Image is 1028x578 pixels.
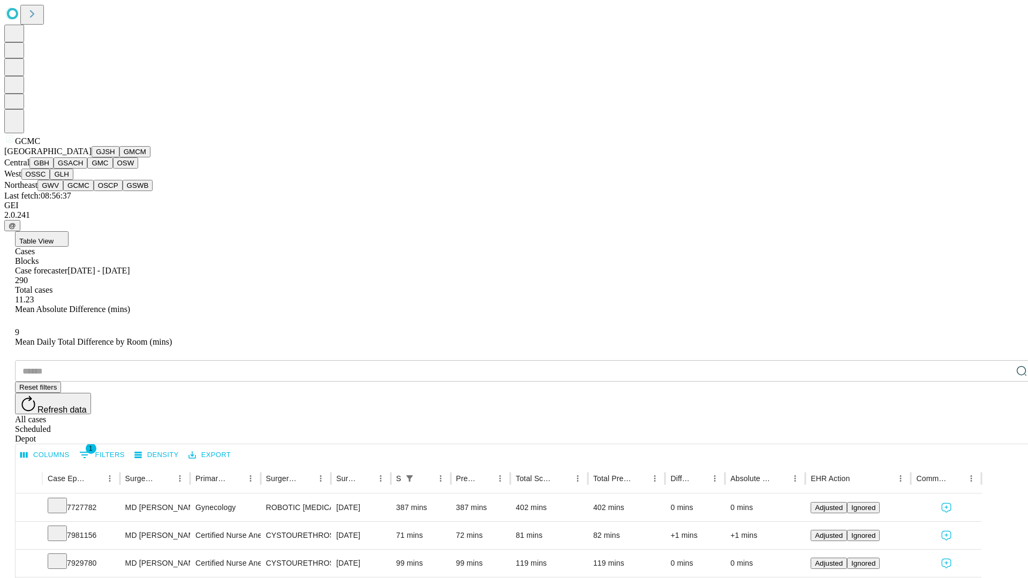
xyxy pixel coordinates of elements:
[670,522,720,549] div: +1 mins
[119,146,150,157] button: GMCM
[632,471,647,486] button: Sort
[15,393,91,414] button: Refresh data
[77,446,127,463] button: Show filters
[916,474,947,483] div: Comments
[266,522,326,549] div: CYSTOURETHROSCOPY [MEDICAL_DATA] WITH [MEDICAL_DATA] AND [MEDICAL_DATA] INSERTION
[358,471,373,486] button: Sort
[87,157,112,169] button: GMC
[102,471,117,486] button: Menu
[132,447,182,463] button: Density
[516,494,583,521] div: 402 mins
[773,471,788,486] button: Sort
[4,220,20,231] button: @
[67,266,130,275] span: [DATE] - [DATE]
[707,471,722,486] button: Menu
[456,474,477,483] div: Predicted In Room Duration
[18,447,72,463] button: Select columns
[811,502,847,513] button: Adjusted
[15,285,52,294] span: Total cases
[396,550,445,577] div: 99 mins
[555,471,570,486] button: Sort
[37,405,87,414] span: Refresh data
[63,180,94,191] button: GCMC
[964,471,979,486] button: Menu
[493,471,508,486] button: Menu
[15,305,130,314] span: Mean Absolute Difference (mins)
[48,494,115,521] div: 7727782
[195,494,255,521] div: Gynecology
[815,504,843,512] span: Adjusted
[949,471,964,486] button: Sort
[54,157,87,169] button: GSACH
[4,191,71,200] span: Last fetch: 08:56:37
[266,474,297,483] div: Surgery Name
[94,180,123,191] button: OSCP
[516,550,583,577] div: 119 mins
[4,158,29,167] span: Central
[266,494,326,521] div: ROBOTIC [MEDICAL_DATA] [MEDICAL_DATA] REMOVAL TUBES AND OVARIES FOR UTERUS 250GM OR LESS
[593,550,660,577] div: 119 mins
[86,443,96,454] span: 1
[815,559,843,567] span: Adjusted
[123,180,153,191] button: GSWB
[893,471,908,486] button: Menu
[730,494,800,521] div: 0 mins
[125,550,185,577] div: MD [PERSON_NAME] [PERSON_NAME] Md
[396,522,445,549] div: 71 mins
[50,169,73,180] button: GLH
[418,471,433,486] button: Sort
[266,550,326,577] div: CYSTOURETHROSCOPY [MEDICAL_DATA] WITH [MEDICAL_DATA] AND [MEDICAL_DATA] INSERTION
[48,474,86,483] div: Case Epic Id
[402,471,417,486] div: 1 active filter
[670,550,720,577] div: 0 mins
[478,471,493,486] button: Sort
[4,169,21,178] span: West
[670,474,691,483] div: Difference
[847,530,880,541] button: Ignored
[15,328,19,337] span: 9
[336,550,385,577] div: [DATE]
[29,157,54,169] button: GBH
[92,146,119,157] button: GJSH
[125,474,156,483] div: Surgeon Name
[15,266,67,275] span: Case forecaster
[847,558,880,569] button: Ignored
[811,558,847,569] button: Adjusted
[125,494,185,521] div: MD [PERSON_NAME] [PERSON_NAME]
[4,201,1024,210] div: GEI
[21,554,37,573] button: Expand
[811,530,847,541] button: Adjusted
[4,180,37,189] span: Northeast
[456,550,505,577] div: 99 mins
[125,522,185,549] div: MD [PERSON_NAME] [PERSON_NAME] Md
[48,522,115,549] div: 7981156
[113,157,139,169] button: OSW
[4,147,92,156] span: [GEOGRAPHIC_DATA]
[593,522,660,549] div: 82 mins
[195,474,226,483] div: Primary Service
[336,522,385,549] div: [DATE]
[336,474,357,483] div: Surgery Date
[373,471,388,486] button: Menu
[15,337,172,346] span: Mean Daily Total Difference by Room (mins)
[21,527,37,545] button: Expand
[157,471,172,486] button: Sort
[228,471,243,486] button: Sort
[516,522,583,549] div: 81 mins
[15,136,40,146] span: GCMC
[19,383,57,391] span: Reset filters
[37,180,63,191] button: GWV
[195,550,255,577] div: Certified Nurse Anesthetist
[851,559,875,567] span: Ignored
[298,471,313,486] button: Sort
[336,494,385,521] div: [DATE]
[313,471,328,486] button: Menu
[570,471,585,486] button: Menu
[87,471,102,486] button: Sort
[15,295,34,304] span: 11.23
[851,531,875,539] span: Ignored
[811,474,850,483] div: EHR Action
[730,550,800,577] div: 0 mins
[15,231,69,247] button: Table View
[21,169,50,180] button: OSSC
